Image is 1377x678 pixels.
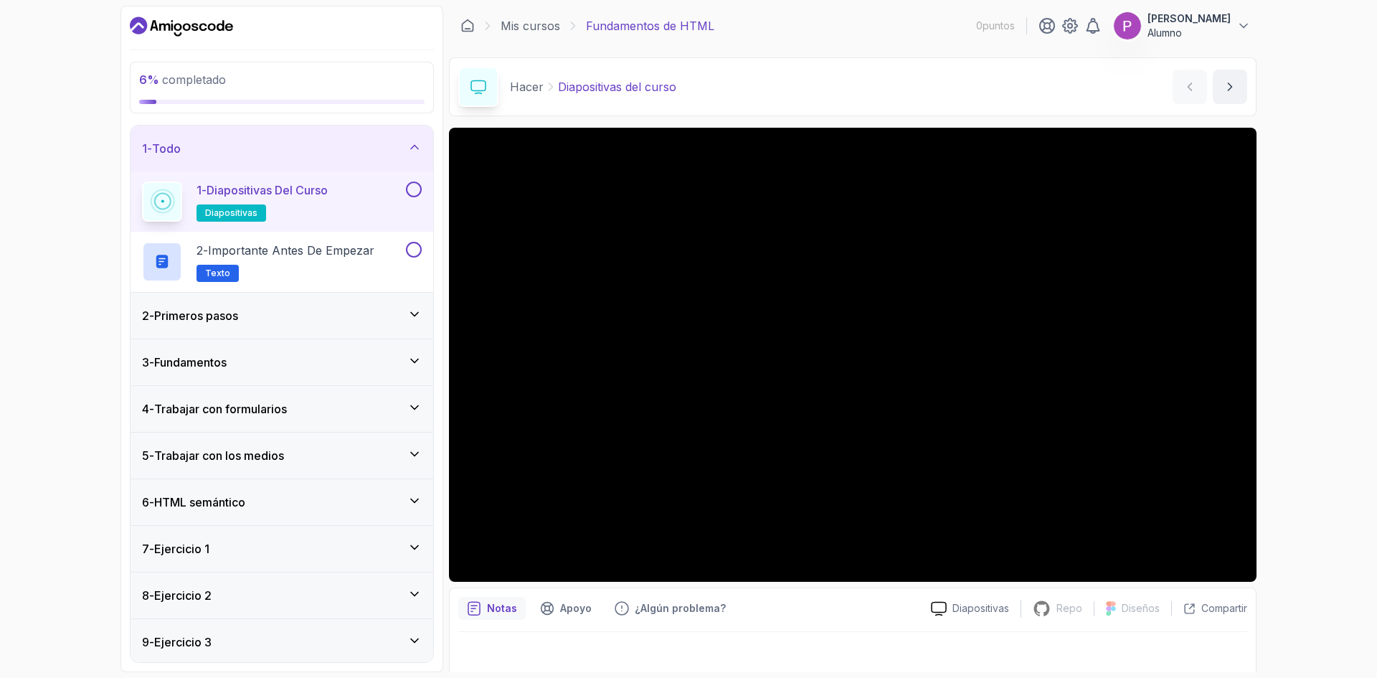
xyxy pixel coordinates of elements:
[139,72,147,87] font: 6
[510,80,544,94] font: Hacer
[142,448,149,463] font: 5
[154,402,287,416] font: Trabajar con formularios
[635,602,726,614] font: ¿Algún problema?
[142,355,149,369] font: 3
[149,355,154,369] font: -
[147,72,159,87] font: %
[149,542,154,556] font: -
[952,602,1009,614] font: Diapositivas
[131,386,433,432] button: 4-Trabajar con formularios
[149,448,154,463] font: -
[1173,70,1207,104] button: contenido anterior
[130,15,233,38] a: Panel
[203,243,208,258] font: -
[142,182,422,222] button: 1-Diapositivas del cursodiapositivas
[1122,602,1160,614] font: Diseños
[131,126,433,171] button: 1-Todo
[558,80,676,94] font: Diapositivas del curso
[501,19,560,33] font: Mis cursos
[207,183,328,197] font: Diapositivas del curso
[1213,70,1247,104] button: siguiente contenido
[154,635,212,649] font: Ejercicio 3
[1113,11,1251,40] button: imagen de perfil de usuario[PERSON_NAME]Alumno
[142,588,149,603] font: 8
[460,19,475,33] a: Panel
[142,141,147,156] font: 1
[149,309,154,323] font: -
[983,19,1015,32] font: puntos
[149,588,154,603] font: -
[142,242,422,282] button: 2-Importante antes de empezarTexto
[205,207,257,218] font: diapositivas
[197,243,203,258] font: 2
[131,293,433,339] button: 2-Primeros pasos
[142,542,149,556] font: 7
[919,601,1021,616] a: Diapositivas
[501,17,560,34] a: Mis cursos
[1147,27,1182,39] font: Alumno
[976,19,983,32] font: 0
[149,635,154,649] font: -
[162,72,226,87] font: completado
[202,183,207,197] font: -
[149,495,154,509] font: -
[142,635,149,649] font: 9
[586,19,714,33] font: Fundamentos de HTML
[154,448,284,463] font: Trabajar con los medios
[147,141,152,156] font: -
[197,183,202,197] font: 1
[1201,602,1247,614] font: Compartir
[458,597,526,620] button: botón de notas
[154,309,238,323] font: Primeros pasos
[131,573,433,618] button: 8-Ejercicio 2
[131,433,433,479] button: 5-Trabajar con los medios
[154,588,212,603] font: Ejercicio 2
[1171,601,1247,616] button: Compartir
[131,619,433,665] button: 9-Ejercicio 3
[131,339,433,385] button: 3-Fundamentos
[487,602,517,614] font: Notas
[205,268,230,278] font: Texto
[131,526,433,572] button: 7-Ejercicio 1
[531,597,600,620] button: Botón de soporte
[149,402,154,416] font: -
[142,309,149,323] font: 2
[154,355,227,369] font: Fundamentos
[142,402,149,416] font: 4
[142,495,149,509] font: 6
[154,495,245,509] font: HTML semántico
[208,243,374,258] font: Importante antes de empezar
[560,602,592,614] font: Apoyo
[131,479,433,525] button: 6-HTML semántico
[154,542,209,556] font: Ejercicio 1
[1114,12,1141,39] img: imagen de perfil de usuario
[606,597,734,620] button: Botón de comentarios
[1056,602,1082,614] font: Repo
[1147,12,1231,24] font: [PERSON_NAME]
[152,141,181,156] font: Todo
